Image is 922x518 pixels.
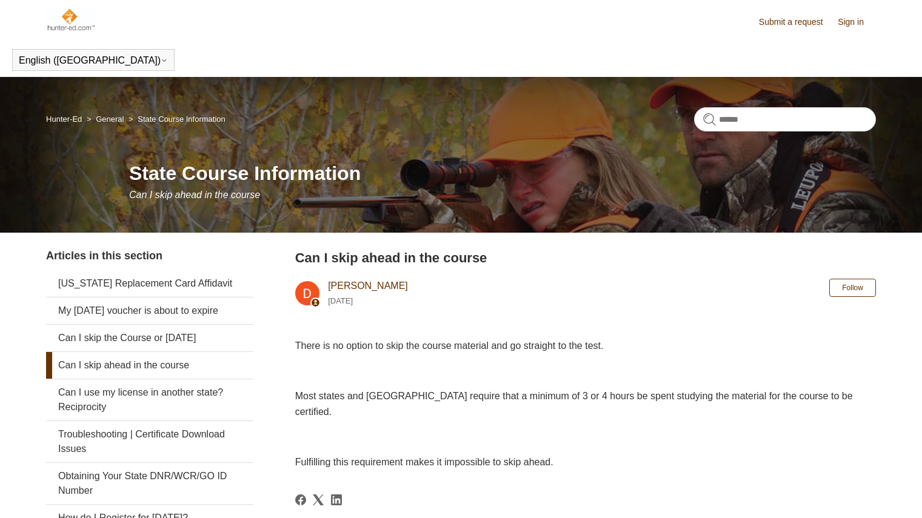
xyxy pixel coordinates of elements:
a: General [96,115,124,124]
a: Can I skip the Course or [DATE] [46,325,253,351]
svg: Share this page on LinkedIn [331,494,342,505]
li: General [84,115,126,124]
a: My [DATE] voucher is about to expire [46,297,253,324]
button: Follow Article [829,279,876,297]
input: Search [694,107,876,131]
a: Can I skip ahead in the course [46,352,253,379]
a: Submit a request [759,16,835,28]
svg: Share this page on Facebook [295,494,306,505]
a: Can I use my license in another state? Reciprocity [46,379,253,420]
a: Facebook [295,494,306,505]
a: [US_STATE] Replacement Card Affidavit [46,270,253,297]
span: There is no option to skip the course material and go straight to the test. [295,340,604,351]
h1: State Course Information [129,159,876,188]
a: State Course Information [138,115,225,124]
span: Articles in this section [46,250,162,262]
li: Hunter-Ed [46,115,84,124]
a: X Corp [313,494,324,505]
a: Hunter-Ed [46,115,82,124]
h2: Can I skip ahead in the course [295,248,876,268]
a: Obtaining Your State DNR/WCR/GO ID Number [46,463,253,504]
a: Sign in [838,16,876,28]
a: LinkedIn [331,494,342,505]
a: Troubleshooting | Certificate Download Issues [46,421,253,462]
span: Can I skip ahead in the course [129,190,260,200]
li: State Course Information [126,115,225,124]
time: 02/12/2024, 18:16 [328,296,353,305]
img: Hunter-Ed Help Center home page [46,7,95,32]
a: [PERSON_NAME] [328,281,408,291]
button: English ([GEOGRAPHIC_DATA]) [19,55,168,66]
span: Fulfilling this requirement makes it impossible to skip ahead. [295,457,553,467]
span: Most states and [GEOGRAPHIC_DATA] require that a minimum of 3 or 4 hours be spent studying the ma... [295,391,853,417]
svg: Share this page on X Corp [313,494,324,505]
